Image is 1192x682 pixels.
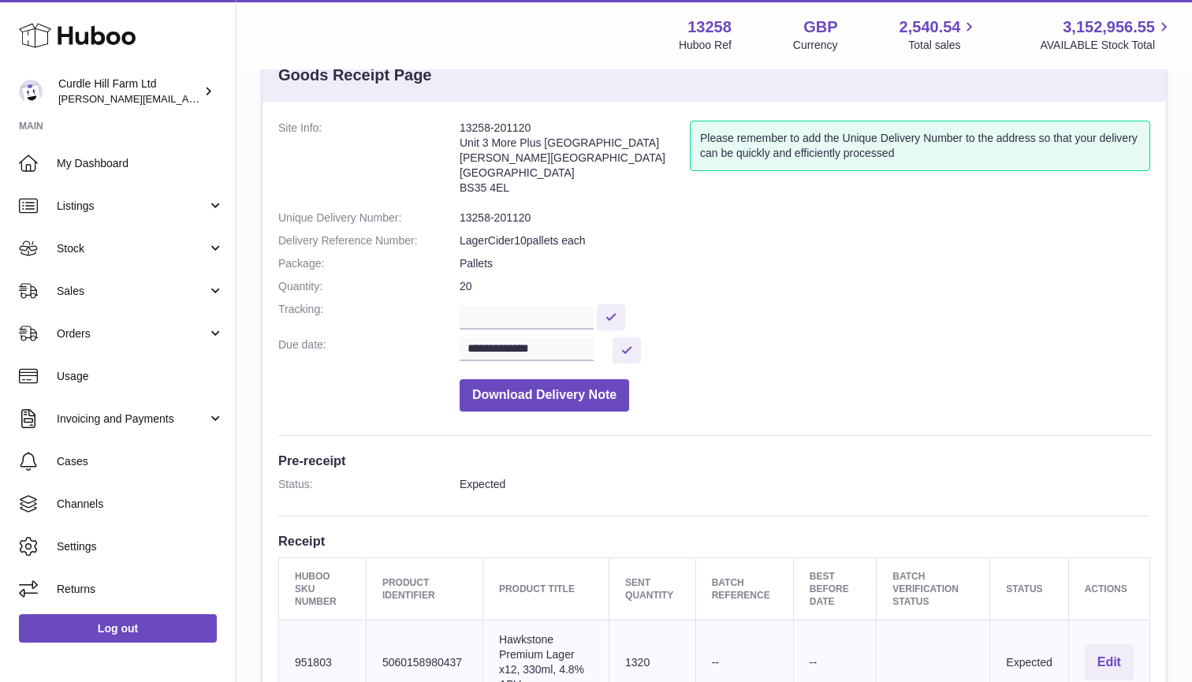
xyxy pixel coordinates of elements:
[57,369,224,384] span: Usage
[57,412,207,427] span: Invoicing and Payments
[19,80,43,103] img: charlotte@diddlysquatfarmshop.com
[278,477,460,492] dt: Status:
[1040,17,1173,53] a: 3,152,956.55 AVAILABLE Stock Total
[278,279,460,294] dt: Quantity:
[460,211,1150,225] dd: 13258-201120
[803,17,837,38] strong: GBP
[793,38,838,53] div: Currency
[877,557,990,621] th: Batch Verification Status
[57,199,207,214] span: Listings
[57,582,224,597] span: Returns
[1040,38,1173,53] span: AVAILABLE Stock Total
[460,256,1150,271] dd: Pallets
[278,121,460,203] dt: Site Info:
[366,557,482,621] th: Product Identifier
[690,121,1150,171] div: Please remember to add the Unique Delivery Number to the address so that your delivery can be qui...
[460,279,1150,294] dd: 20
[278,65,432,86] h3: Goods Receipt Page
[687,17,732,38] strong: 13258
[57,156,224,171] span: My Dashboard
[460,233,1150,248] dd: LagerCider10pallets each
[57,454,224,469] span: Cases
[1063,17,1155,38] span: 3,152,956.55
[278,337,460,363] dt: Due date:
[460,121,690,203] address: 13258-201120 Unit 3 More Plus [GEOGRAPHIC_DATA] [PERSON_NAME][GEOGRAPHIC_DATA] [GEOGRAPHIC_DATA] ...
[279,557,367,621] th: Huboo SKU Number
[460,477,1150,492] dd: Expected
[57,241,207,256] span: Stock
[278,452,1150,469] h3: Pre-receipt
[793,557,876,621] th: Best Before Date
[908,38,978,53] span: Total sales
[278,233,460,248] dt: Delivery Reference Number:
[58,76,200,106] div: Curdle Hill Farm Ltd
[278,256,460,271] dt: Package:
[1068,557,1149,621] th: Actions
[900,17,979,53] a: 2,540.54 Total sales
[695,557,793,621] th: Batch Reference
[278,302,460,330] dt: Tracking:
[57,497,224,512] span: Channels
[57,284,207,299] span: Sales
[57,326,207,341] span: Orders
[278,532,1150,550] h3: Receipt
[58,92,316,105] span: [PERSON_NAME][EMAIL_ADDRESS][DOMAIN_NAME]
[990,557,1068,621] th: Status
[482,557,609,621] th: Product title
[460,379,629,412] button: Download Delivery Note
[679,38,732,53] div: Huboo Ref
[1085,644,1134,681] button: Edit
[609,557,696,621] th: Sent Quantity
[19,614,217,643] a: Log out
[57,539,224,554] span: Settings
[278,211,460,225] dt: Unique Delivery Number:
[900,17,961,38] span: 2,540.54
